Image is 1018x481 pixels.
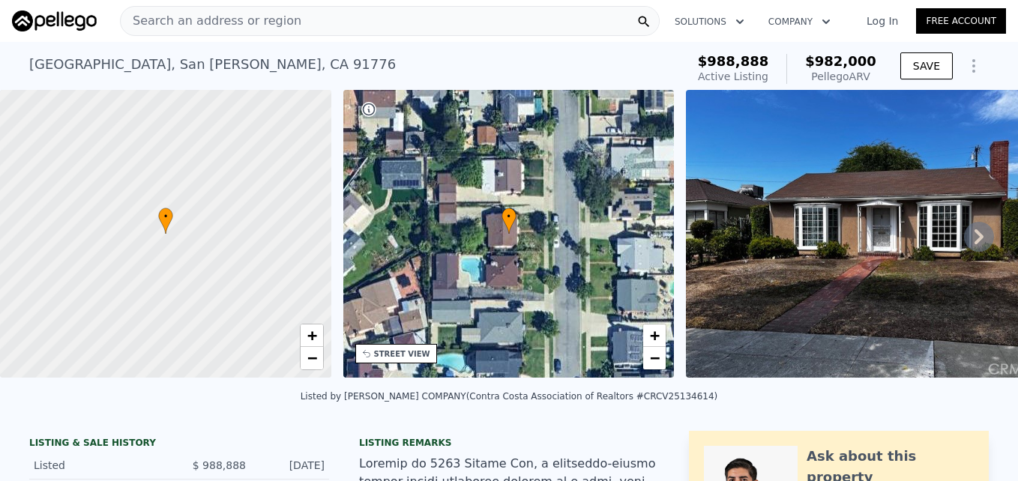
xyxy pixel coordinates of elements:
[374,348,430,360] div: STREET VIEW
[805,69,876,84] div: Pellego ARV
[502,210,516,223] span: •
[307,348,316,367] span: −
[158,210,173,223] span: •
[34,458,167,473] div: Listed
[900,52,953,79] button: SAVE
[650,326,660,345] span: +
[805,53,876,69] span: $982,000
[650,348,660,367] span: −
[307,326,316,345] span: +
[158,208,173,234] div: •
[643,347,666,369] a: Zoom out
[193,459,246,471] span: $ 988,888
[502,208,516,234] div: •
[643,324,666,347] a: Zoom in
[121,12,301,30] span: Search an address or region
[301,347,323,369] a: Zoom out
[301,324,323,347] a: Zoom in
[258,458,325,473] div: [DATE]
[663,8,756,35] button: Solutions
[12,10,97,31] img: Pellego
[849,13,916,28] a: Log In
[301,391,718,402] div: Listed by [PERSON_NAME] COMPANY (Contra Costa Association of Realtors #CRCV25134614)
[359,437,659,449] div: Listing remarks
[959,51,989,81] button: Show Options
[698,53,769,69] span: $988,888
[756,8,843,35] button: Company
[29,437,329,452] div: LISTING & SALE HISTORY
[698,70,768,82] span: Active Listing
[916,8,1006,34] a: Free Account
[29,54,396,75] div: [GEOGRAPHIC_DATA] , San [PERSON_NAME] , CA 91776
